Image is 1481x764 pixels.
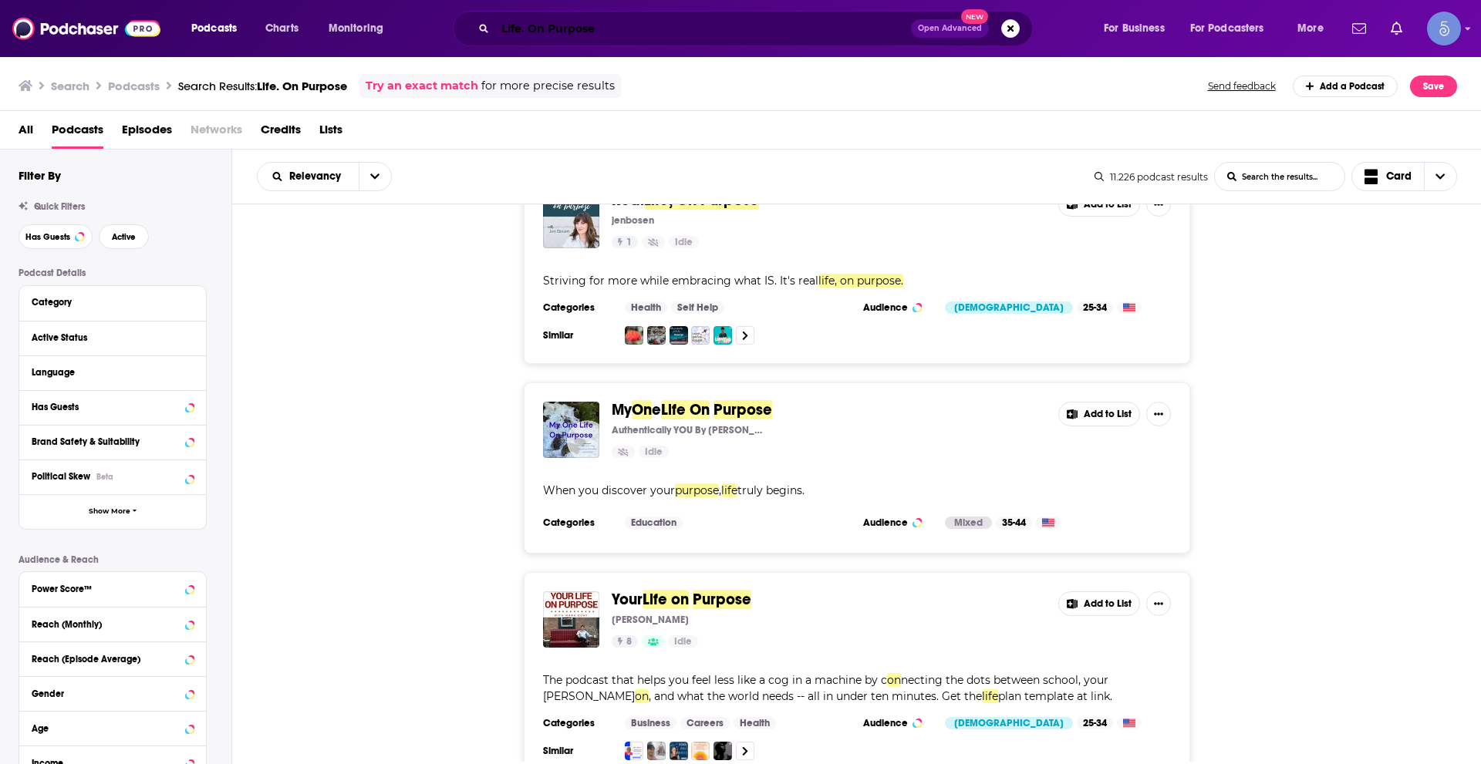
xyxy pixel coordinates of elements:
div: Reach (Monthly) [32,619,180,630]
button: open menu [180,16,257,41]
img: My One Life On Purpose [543,402,599,458]
span: Purpose [693,590,751,609]
span: Idle [645,445,663,460]
span: On [632,400,652,419]
button: open menu [318,16,403,41]
a: Women What Whistle [670,742,688,760]
button: Power Score™ [32,578,194,597]
span: Charts [265,18,299,39]
p: Podcast Details [19,268,207,278]
span: New [961,9,989,24]
a: 8 [612,635,638,648]
a: Podchaser - Follow, Share and Rate Podcasts [12,14,160,43]
button: open menu [359,163,391,190]
h3: Similar [543,745,612,757]
div: Search podcasts, credits, & more... [467,11,1047,46]
p: Audience & Reach [19,554,207,565]
img: User Profile [1427,12,1461,45]
button: Send feedback [1203,79,1280,93]
span: When you discover your [543,483,675,497]
span: on [887,673,901,687]
button: Show More [19,494,206,529]
button: Save [1410,76,1457,97]
div: [DEMOGRAPHIC_DATA] [945,301,1073,314]
span: truly begins. [737,483,805,497]
button: open menu [1287,16,1343,41]
span: on [635,689,649,703]
span: For Business [1104,18,1165,39]
img: Light Up with IB [714,326,732,345]
span: life [721,483,737,497]
a: Search Results:Life. On Purpose [178,79,347,93]
a: Idle [669,236,699,248]
a: RealLife, On Purpose [612,192,759,209]
span: Open Advanced [918,25,982,32]
button: Add to List [1058,192,1140,217]
h3: Categories [543,301,612,314]
div: 35-44 [996,517,1032,529]
a: Your Life on Purpose [543,591,599,648]
div: Mixed [945,517,992,529]
button: Show profile menu [1427,12,1461,45]
img: She Leads Confidently [625,742,643,760]
span: Podcasts [191,18,237,39]
a: Idle [668,635,698,648]
span: Your [612,590,643,609]
input: Search podcasts, credits, & more... [495,16,911,41]
h3: Search [51,79,89,93]
span: Has Guests [25,233,70,241]
span: Active [112,233,136,241]
span: Idle [674,634,692,650]
button: Show More Button [1146,591,1171,616]
img: Dream Epic [670,326,688,345]
a: Show notifications dropdown [1346,15,1372,42]
span: Life On [661,400,710,419]
a: All [19,117,33,149]
button: Show More Button [1146,192,1171,217]
a: Careers [680,717,730,729]
span: Striving for more while embracing what IS. It's real [543,274,818,288]
button: Category [32,292,194,311]
span: Card [1386,171,1412,182]
a: Podcasts [52,117,103,149]
a: Self Help [671,301,724,314]
img: Light On the Sugar [691,326,710,345]
h3: Audience [863,717,933,729]
button: open menu [1180,16,1287,41]
a: Credits [261,117,301,149]
span: life [982,689,998,703]
span: 1 [626,235,632,251]
button: Reach (Episode Average) [32,648,194,668]
a: Education [625,517,683,529]
span: Life on [643,590,689,609]
div: Has Guests [32,402,180,412]
button: Add to List [1058,402,1140,426]
span: Show More [89,507,130,516]
button: Choose View [1351,162,1458,191]
button: Has Guests [19,224,93,249]
button: Age [32,718,194,737]
span: Purpose [714,400,772,419]
span: Political Skew [32,471,90,482]
a: Show notifications dropdown [1385,15,1408,42]
h3: Categories [543,517,612,529]
h2: Filter By [19,168,61,183]
a: Lists [319,117,342,149]
span: Quick Filters [34,201,85,212]
a: Business [625,717,676,729]
span: My [612,400,632,419]
p: [PERSON_NAME] [612,614,689,626]
a: 1 [612,236,638,248]
button: Language [32,362,194,382]
span: life, on purpose. [818,274,903,288]
button: Brand Safety & Suitability [32,432,194,451]
button: open menu [1093,16,1184,41]
div: Gender [32,688,180,699]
